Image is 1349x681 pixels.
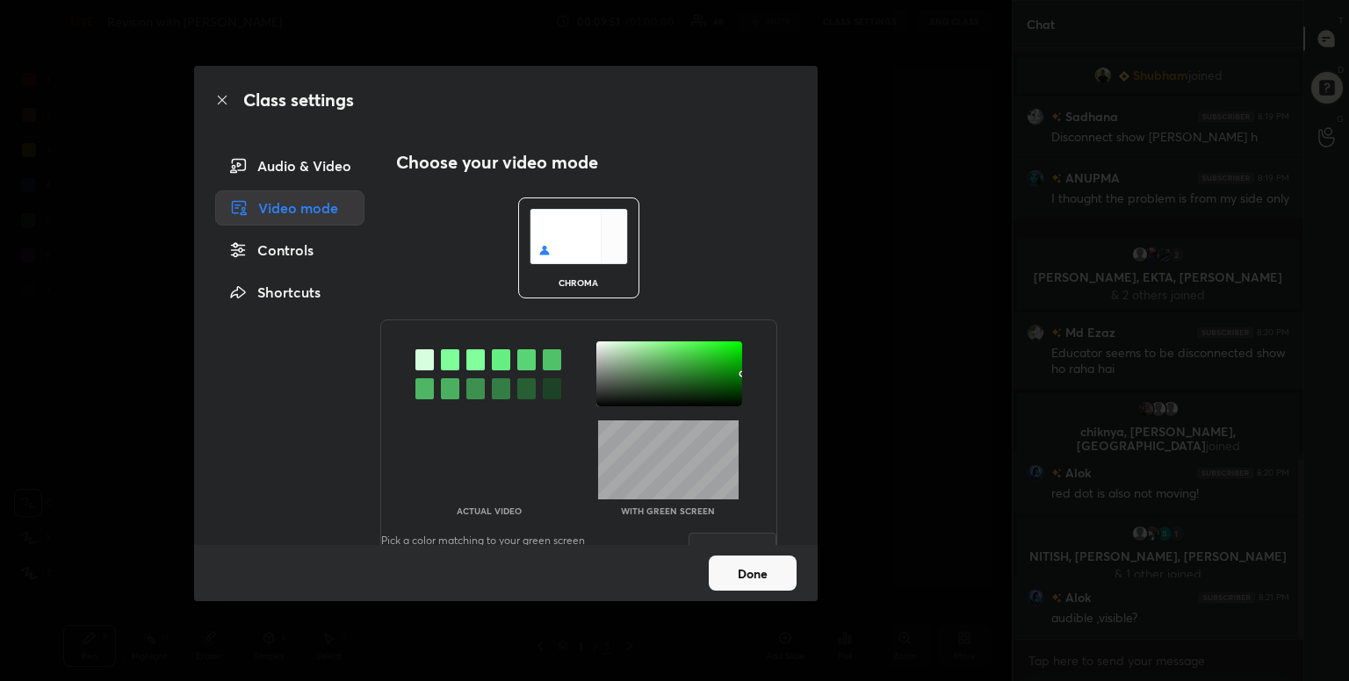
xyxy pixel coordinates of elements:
button: Done [709,556,797,591]
h2: Class settings [243,87,354,113]
div: Controls [215,233,364,268]
img: chromaScreenIcon.c19ab0a0.svg [530,209,628,264]
div: Audio & Video [215,148,364,183]
div: Video mode [215,190,364,226]
p: Pick a color matching to your green screen to get a transparent background [381,533,595,568]
p: Actual Video [457,506,522,515]
div: Shortcuts [215,275,364,310]
div: chroma [544,278,614,287]
h2: Choose your video mode [396,151,598,174]
p: With green screen [621,506,715,515]
button: Save [689,533,776,568]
